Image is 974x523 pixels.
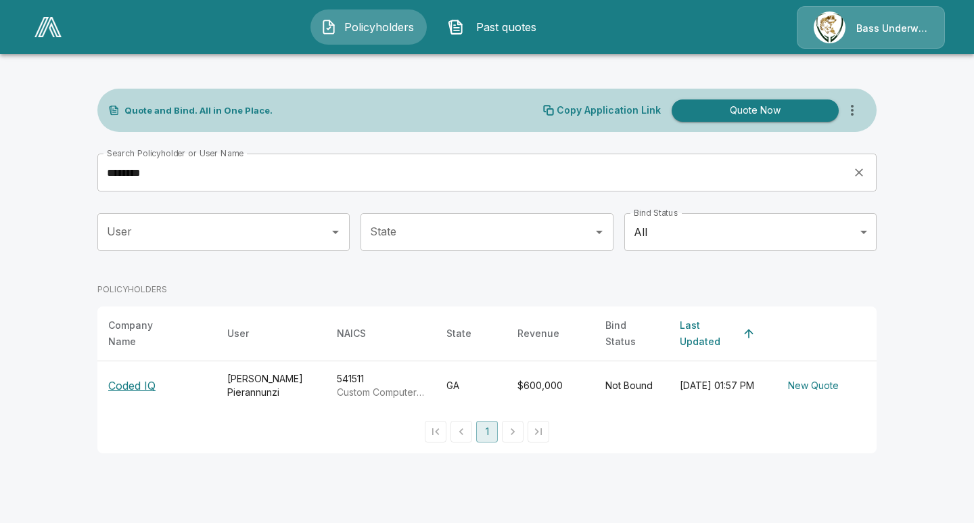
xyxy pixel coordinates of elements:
[849,162,869,183] button: clear search
[476,421,498,442] button: page 1
[517,325,559,342] div: Revenue
[557,106,661,115] p: Copy Application Link
[321,19,337,35] img: Policyholders Icon
[448,19,464,35] img: Past quotes Icon
[669,361,772,411] td: [DATE] 01:57 PM
[595,306,669,361] th: Bind Status
[326,223,345,242] button: Open
[97,283,167,296] p: POLICYHOLDERS
[666,99,839,122] a: Quote Now
[97,306,877,410] table: simple table
[227,372,315,399] div: [PERSON_NAME] Pierannunzi
[446,325,471,342] div: State
[839,97,866,124] button: more
[227,325,249,342] div: User
[34,17,62,37] img: AA Logo
[337,386,425,399] p: Custom Computer Programming Services
[423,421,551,442] nav: pagination navigation
[436,361,507,411] td: GA
[107,147,243,159] label: Search Policyholder or User Name
[108,317,181,350] div: Company Name
[590,223,609,242] button: Open
[310,9,427,45] button: Policyholders IconPolicyholders
[507,361,595,411] td: $600,000
[634,207,678,219] label: Bind Status
[595,361,669,411] td: Not Bound
[108,378,156,394] p: Coded IQ
[438,9,554,45] button: Past quotes IconPast quotes
[337,372,425,399] div: 541511
[337,325,366,342] div: NAICS
[672,99,839,122] button: Quote Now
[783,373,844,399] button: New Quote
[624,213,877,251] div: All
[680,317,737,350] div: Last Updated
[124,106,273,115] p: Quote and Bind. All in One Place.
[342,19,417,35] span: Policyholders
[469,19,544,35] span: Past quotes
